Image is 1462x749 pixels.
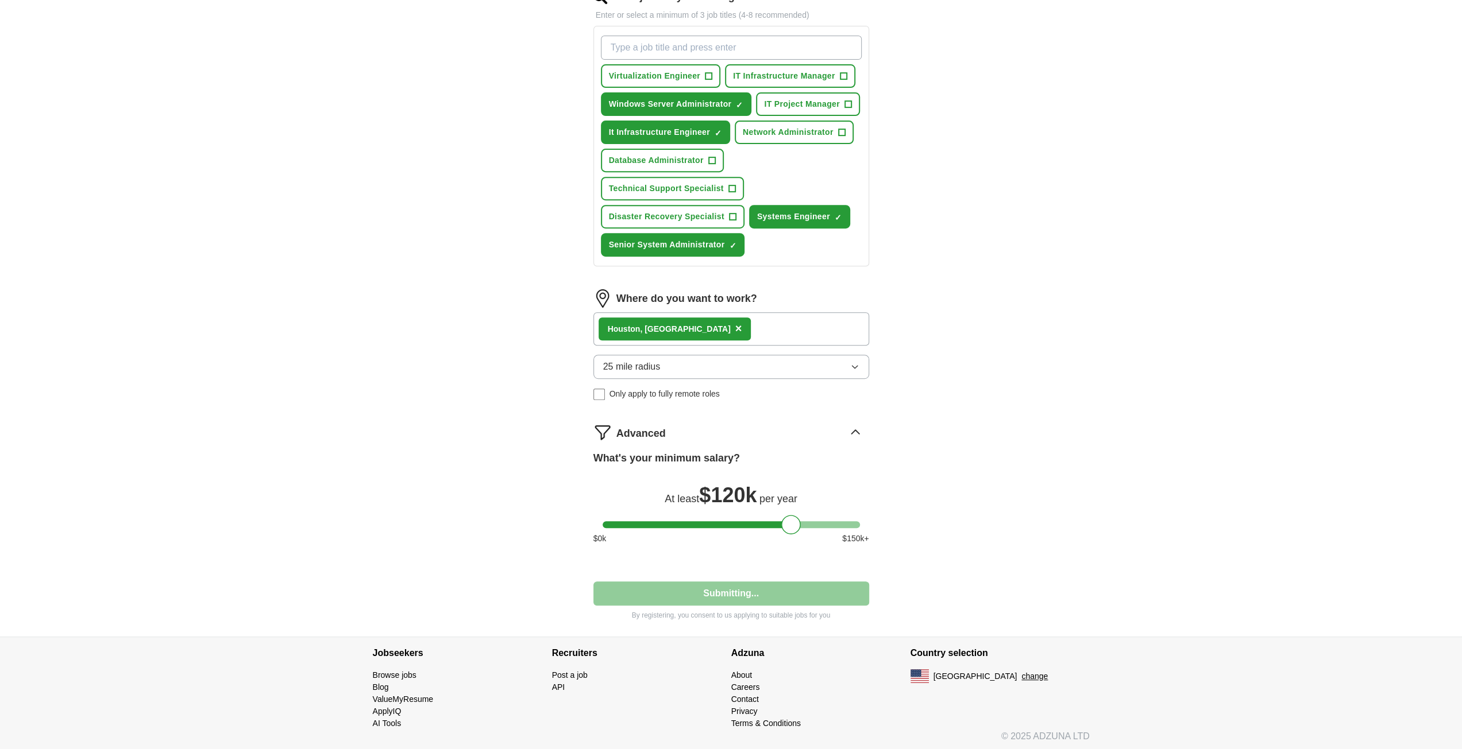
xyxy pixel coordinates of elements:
button: Network Administrator [735,121,854,144]
span: Network Administrator [743,126,834,138]
button: Submitting... [593,581,869,606]
span: Technical Support Specialist [609,183,724,195]
span: Virtualization Engineer [609,70,701,82]
a: API [552,682,565,692]
span: Advanced [616,426,666,441]
button: Technical Support Specialist [601,177,744,200]
span: ✓ [715,129,722,138]
span: $ 120k [699,483,757,507]
a: Browse jobs [373,670,416,680]
input: Only apply to fully remote roles [593,389,605,400]
span: $ 0 k [593,533,607,545]
span: Senior System Administrator [609,239,725,251]
img: filter [593,423,612,441]
span: × [735,322,742,335]
span: [GEOGRAPHIC_DATA] [933,670,1017,682]
label: What's your minimum salary? [593,451,740,466]
span: IT Infrastructure Manager [733,70,835,82]
img: location.png [593,289,612,308]
button: Virtualization Engineer [601,64,721,88]
span: per year [759,493,797,504]
span: Database Administrator [609,154,704,166]
p: By registering, you consent to us applying to suitable jobs for you [593,610,869,620]
button: IT Infrastructure Manager [725,64,855,88]
span: Windows Server Administrator [609,98,732,110]
input: Type a job title and press enter [601,36,862,60]
button: Windows Server Administrator✓ [601,92,752,116]
span: Disaster Recovery Specialist [609,211,724,223]
span: ✓ [736,100,743,110]
button: 25 mile radius [593,355,869,379]
a: ApplyIQ [373,707,402,716]
a: About [731,670,753,680]
button: It Infrastructure Engineer✓ [601,121,730,144]
button: Systems Engineer✓ [749,205,850,228]
span: Only apply to fully remote roles [610,388,720,400]
span: Systems Engineer [757,211,830,223]
a: Contact [731,694,759,704]
span: It Infrastructure Engineer [609,126,710,138]
h4: Country selection [911,637,1090,669]
span: 25 mile radius [603,360,661,374]
button: IT Project Manager [756,92,860,116]
button: Senior System Administrator✓ [601,233,745,257]
span: ✓ [835,213,842,222]
button: Disaster Recovery Specialist [601,205,744,228]
a: Careers [731,682,760,692]
a: Terms & Conditions [731,719,801,728]
button: × [735,320,742,337]
span: IT Project Manager [764,98,840,110]
div: ston, [GEOGRAPHIC_DATA] [608,323,731,335]
a: ValueMyResume [373,694,434,704]
strong: Hou [608,324,623,333]
button: Database Administrator [601,149,724,172]
label: Where do you want to work? [616,291,757,306]
span: At least [665,493,699,504]
a: Blog [373,682,389,692]
p: Enter or select a minimum of 3 job titles (4-8 recommended) [593,9,869,21]
span: ✓ [729,241,736,250]
img: US flag [911,669,929,683]
a: Privacy [731,707,758,716]
a: Post a job [552,670,588,680]
button: change [1021,670,1048,682]
span: $ 150 k+ [842,533,869,545]
a: AI Tools [373,719,402,728]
